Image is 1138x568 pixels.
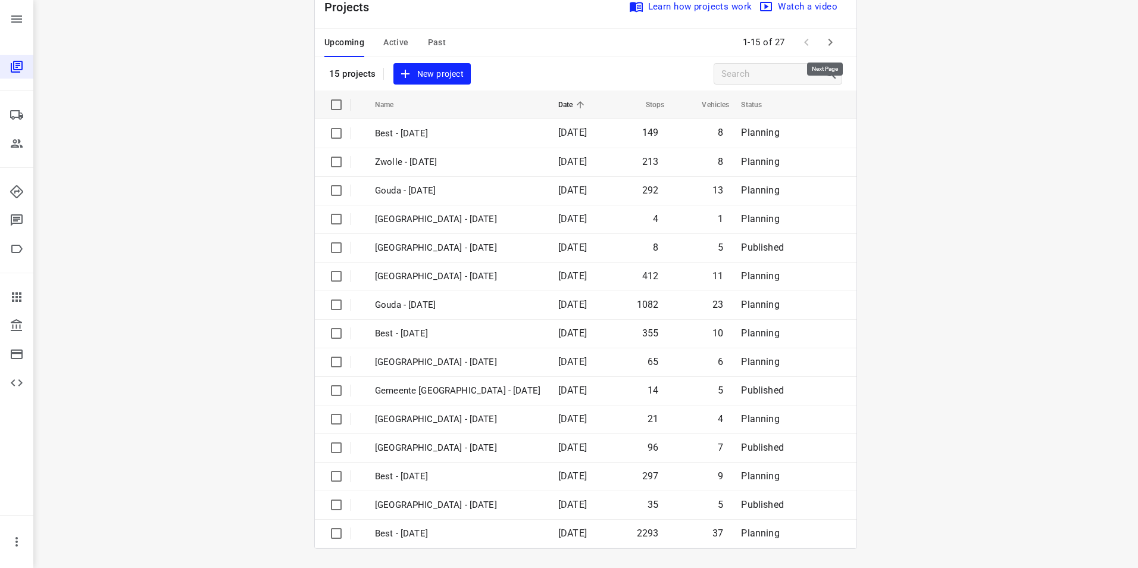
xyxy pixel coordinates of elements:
[741,499,784,510] span: Published
[718,242,723,253] span: 5
[383,35,408,50] span: Active
[375,470,540,483] p: Best - [DATE]
[637,299,659,310] span: 1082
[642,185,659,196] span: 292
[375,241,540,255] p: [GEOGRAPHIC_DATA] - [DATE]
[718,413,723,425] span: 4
[741,385,784,396] span: Published
[558,356,587,367] span: [DATE]
[558,299,587,310] span: [DATE]
[375,155,540,169] p: Zwolle - [DATE]
[741,127,779,138] span: Planning
[375,384,540,398] p: Gemeente Rotterdam - Wednesday
[558,413,587,425] span: [DATE]
[648,356,658,367] span: 65
[741,270,779,282] span: Planning
[718,499,723,510] span: 5
[375,270,540,283] p: [GEOGRAPHIC_DATA] - [DATE]
[718,156,723,167] span: 8
[401,67,464,82] span: New project
[741,185,779,196] span: Planning
[375,213,540,226] p: [GEOGRAPHIC_DATA] - [DATE]
[375,127,540,141] p: Best - [DATE]
[712,270,723,282] span: 11
[824,67,842,81] div: Search
[642,270,659,282] span: 412
[653,242,658,253] span: 8
[558,185,587,196] span: [DATE]
[558,98,589,112] span: Date
[741,98,777,112] span: Status
[648,499,658,510] span: 35
[375,413,540,426] p: Antwerpen - Tuesday
[718,127,723,138] span: 8
[738,30,790,55] span: 1-15 of 27
[712,185,723,196] span: 13
[741,528,779,539] span: Planning
[741,242,784,253] span: Published
[642,127,659,138] span: 149
[741,442,784,453] span: Published
[558,213,587,224] span: [DATE]
[653,213,658,224] span: 4
[718,385,723,396] span: 5
[648,385,658,396] span: 14
[375,498,540,512] p: [GEOGRAPHIC_DATA] - [DATE]
[718,356,723,367] span: 6
[741,470,779,482] span: Planning
[741,413,779,425] span: Planning
[558,156,587,167] span: [DATE]
[712,299,723,310] span: 23
[741,356,779,367] span: Planning
[648,442,658,453] span: 96
[558,470,587,482] span: [DATE]
[375,527,540,541] p: Best - [DATE]
[558,242,587,253] span: [DATE]
[686,98,729,112] span: Vehicles
[375,327,540,341] p: Best - Thursday
[558,127,587,138] span: [DATE]
[718,470,723,482] span: 9
[741,299,779,310] span: Planning
[375,298,540,312] p: Gouda - [DATE]
[721,65,824,83] input: Search projects
[642,470,659,482] span: 297
[558,327,587,339] span: [DATE]
[329,68,376,79] p: 15 projects
[718,442,723,453] span: 7
[375,184,540,198] p: Gouda - [DATE]
[630,98,665,112] span: Stops
[428,35,446,50] span: Past
[741,213,779,224] span: Planning
[558,442,587,453] span: [DATE]
[637,528,659,539] span: 2293
[712,327,723,339] span: 10
[393,63,471,85] button: New project
[558,270,587,282] span: [DATE]
[648,413,658,425] span: 21
[558,499,587,510] span: [DATE]
[375,441,540,455] p: [GEOGRAPHIC_DATA] - [DATE]
[558,385,587,396] span: [DATE]
[712,528,723,539] span: 37
[642,156,659,167] span: 213
[741,327,779,339] span: Planning
[324,35,364,50] span: Upcoming
[558,528,587,539] span: [DATE]
[375,355,540,369] p: [GEOGRAPHIC_DATA] - [DATE]
[741,156,779,167] span: Planning
[375,98,409,112] span: Name
[642,327,659,339] span: 355
[718,213,723,224] span: 1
